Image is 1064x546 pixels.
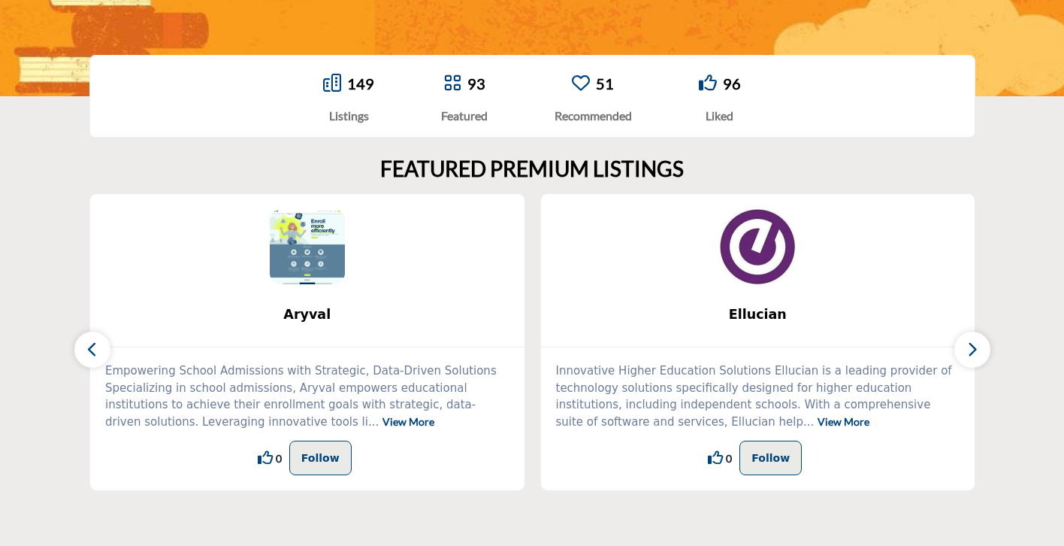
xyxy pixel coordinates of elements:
[113,305,502,324] span: Aryval
[541,295,975,335] a: Ellucian
[564,295,953,335] b: Ellucian
[443,74,461,94] a: Go to Featured
[380,156,684,182] h2: FEATURED PREMIUM LISTINGS
[556,362,960,430] p: Innovative Higher Education Solutions Ellucian is a leading provider of technology solutions spec...
[289,441,352,475] button: Follow
[113,295,502,335] b: Aryval
[726,450,732,466] span: 0
[596,74,614,93] a: 51
[270,209,345,284] img: Aryval
[572,74,590,94] a: Go to Recommended
[467,74,485,93] a: 93
[564,305,953,324] span: Ellucian
[105,362,509,430] p: Empowering School Admissions with Strategic, Data-Driven Solutions Specializing in school admissi...
[323,107,374,125] div: Listings
[347,74,374,93] a: 149
[720,209,795,284] img: Ellucian
[751,449,790,467] p: Follow
[90,295,524,335] a: Aryval
[555,107,632,125] div: Recommended
[803,415,814,429] span: ...
[699,74,717,92] i: Go to Liked
[301,449,340,467] p: Follow
[441,107,488,125] div: Featured
[723,74,741,93] a: 96
[276,450,282,466] span: 0
[739,441,802,475] button: Follow
[699,107,741,125] div: Liked
[818,415,869,428] a: View More
[382,415,434,428] a: View More
[368,415,379,429] span: ...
